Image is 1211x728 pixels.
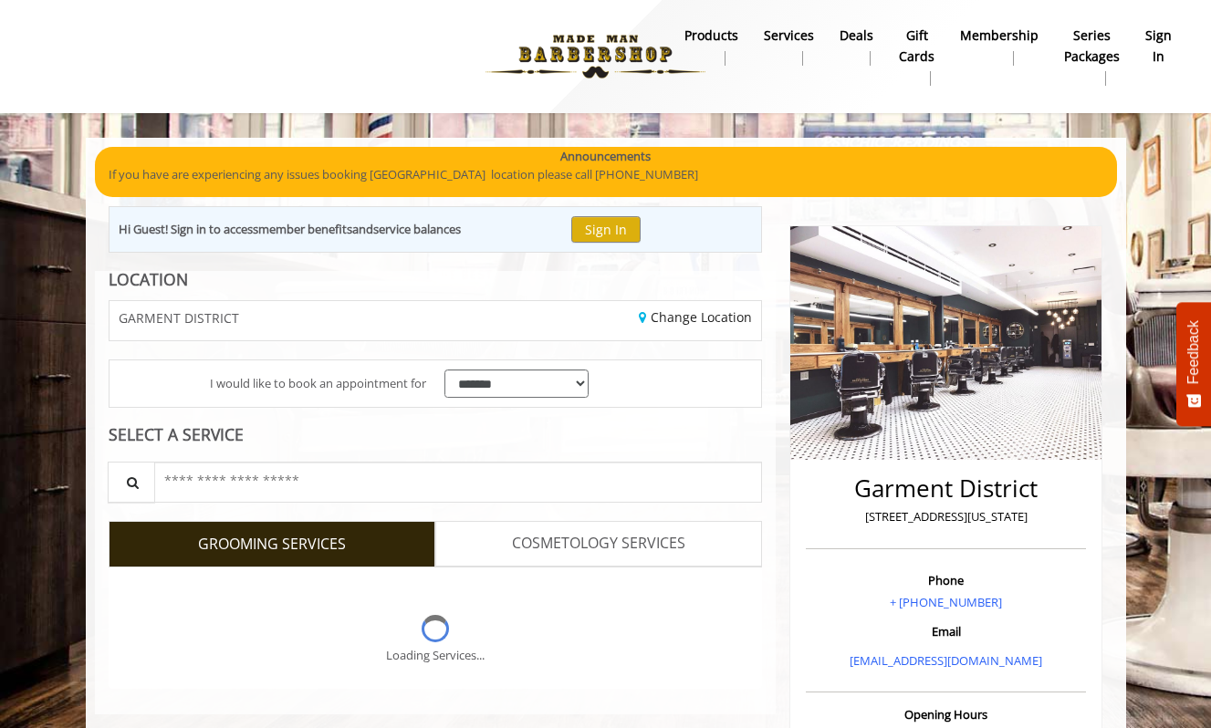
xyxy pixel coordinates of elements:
div: Loading Services... [386,646,485,665]
b: LOCATION [109,268,188,290]
b: products [684,26,738,46]
div: SELECT A SERVICE [109,426,763,443]
a: Change Location [639,308,752,326]
a: sign insign in [1133,23,1185,70]
span: I would like to book an appointment for [210,374,426,393]
h3: Phone [810,574,1081,587]
b: Announcements [560,147,651,166]
a: Gift cardsgift cards [886,23,947,90]
a: Series packagesSeries packages [1051,23,1133,90]
a: [EMAIL_ADDRESS][DOMAIN_NAME] [850,652,1042,669]
h3: Email [810,625,1081,638]
button: Service Search [108,462,155,503]
b: member benefits [258,221,352,237]
b: Deals [840,26,873,46]
a: Productsproducts [672,23,751,70]
b: Services [764,26,814,46]
b: sign in [1145,26,1172,67]
span: COSMETOLOGY SERVICES [512,532,685,556]
b: service balances [373,221,461,237]
button: Feedback - Show survey [1176,302,1211,426]
a: DealsDeals [827,23,886,70]
p: If you have are experiencing any issues booking [GEOGRAPHIC_DATA] location please call [PHONE_NUM... [109,165,1103,184]
h2: Garment District [810,475,1081,502]
span: GROOMING SERVICES [198,533,346,556]
button: Sign In [571,216,641,243]
div: Hi Guest! Sign in to access and [119,220,461,239]
span: Feedback [1185,320,1202,384]
b: gift cards [899,26,934,67]
b: Series packages [1064,26,1120,67]
a: MembershipMembership [947,23,1051,70]
a: + [PHONE_NUMBER] [890,594,1002,610]
h3: Opening Hours [806,708,1086,721]
b: Membership [960,26,1039,46]
span: GARMENT DISTRICT [119,311,239,325]
img: Made Man Barbershop logo [470,6,721,107]
div: Grooming services [109,567,763,689]
a: ServicesServices [751,23,827,70]
p: [STREET_ADDRESS][US_STATE] [810,507,1081,526]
